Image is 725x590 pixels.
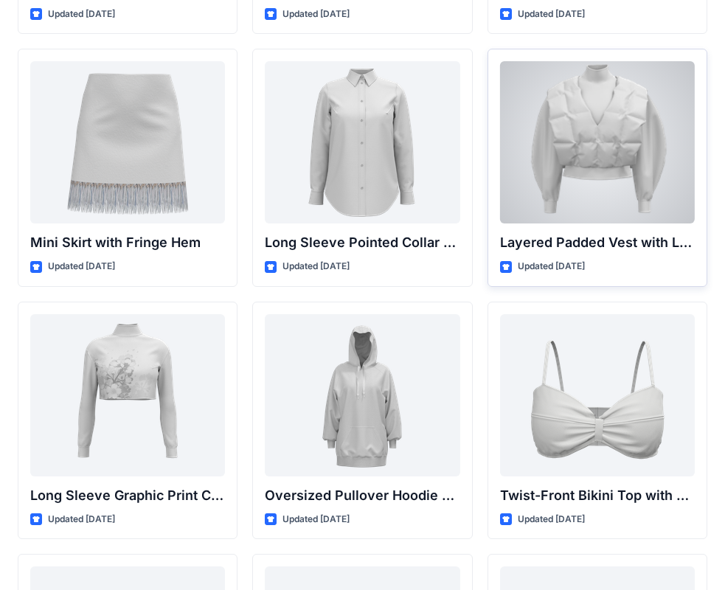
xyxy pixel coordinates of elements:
[48,259,115,274] p: Updated [DATE]
[518,7,585,22] p: Updated [DATE]
[518,259,585,274] p: Updated [DATE]
[282,7,350,22] p: Updated [DATE]
[500,232,695,253] p: Layered Padded Vest with Long Sleeve Top
[282,259,350,274] p: Updated [DATE]
[518,512,585,527] p: Updated [DATE]
[500,314,695,476] a: Twist-Front Bikini Top with Thin Straps
[48,512,115,527] p: Updated [DATE]
[265,232,459,253] p: Long Sleeve Pointed Collar Button-Up Shirt
[265,314,459,476] a: Oversized Pullover Hoodie with Front Pocket
[265,485,459,506] p: Oversized Pullover Hoodie with Front Pocket
[500,61,695,223] a: Layered Padded Vest with Long Sleeve Top
[48,7,115,22] p: Updated [DATE]
[30,485,225,506] p: Long Sleeve Graphic Print Cropped Turtleneck
[30,314,225,476] a: Long Sleeve Graphic Print Cropped Turtleneck
[30,61,225,223] a: Mini Skirt with Fringe Hem
[500,485,695,506] p: Twist-Front Bikini Top with Thin Straps
[282,512,350,527] p: Updated [DATE]
[265,61,459,223] a: Long Sleeve Pointed Collar Button-Up Shirt
[30,232,225,253] p: Mini Skirt with Fringe Hem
